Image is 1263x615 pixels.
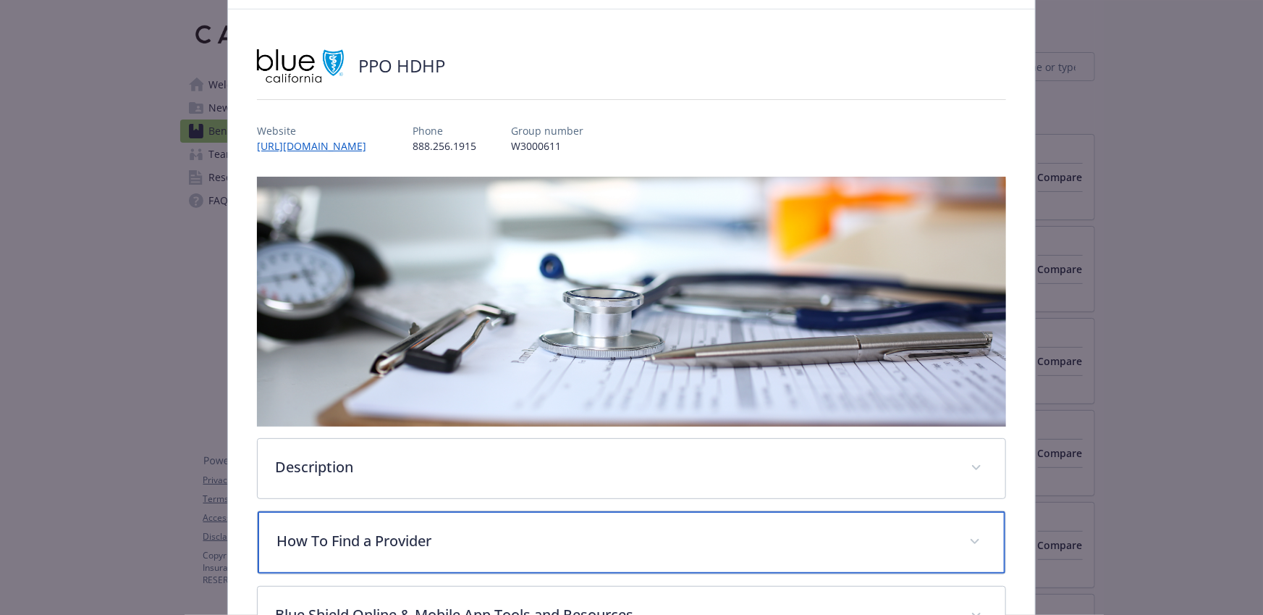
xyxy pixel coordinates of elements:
p: W3000611 [511,138,583,154]
p: Phone [413,123,476,138]
p: Description [275,456,953,478]
img: Blue Shield of California [257,44,344,88]
img: banner [257,177,1006,427]
div: Description [258,439,1005,498]
p: How To Find a Provider [276,530,952,552]
h2: PPO HDHP [358,54,445,78]
p: 888.256.1915 [413,138,476,154]
div: How To Find a Provider [258,511,1005,574]
a: [URL][DOMAIN_NAME] [257,139,378,153]
p: Website [257,123,378,138]
p: Group number [511,123,583,138]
